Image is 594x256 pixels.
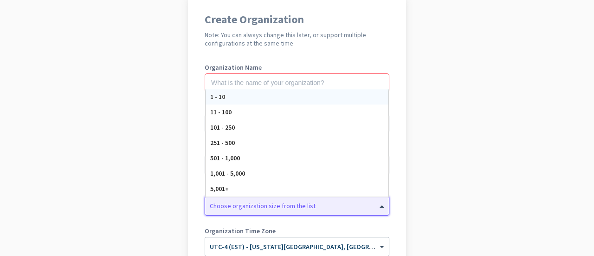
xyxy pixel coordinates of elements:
label: Organization Size (Optional) [205,187,389,193]
span: 11 - 100 [210,108,232,116]
span: 5,001+ [210,184,229,193]
span: 101 - 250 [210,123,235,131]
label: Organization language [205,146,272,152]
span: 501 - 1,000 [210,154,240,162]
input: 201-555-0123 [205,114,389,133]
div: Options List [206,89,388,197]
span: 1,001 - 5,000 [210,169,245,177]
input: What is the name of your organization? [205,73,389,92]
span: 1 - 10 [210,92,225,101]
h2: Note: You can always change this later, or support multiple configurations at the same time [205,31,389,47]
label: Organization Time Zone [205,228,389,234]
span: Organization name is required [205,93,293,101]
label: Phone Number [205,105,389,112]
h1: Create Organization [205,14,389,25]
label: Organization Name [205,64,389,71]
span: 251 - 500 [210,138,235,147]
